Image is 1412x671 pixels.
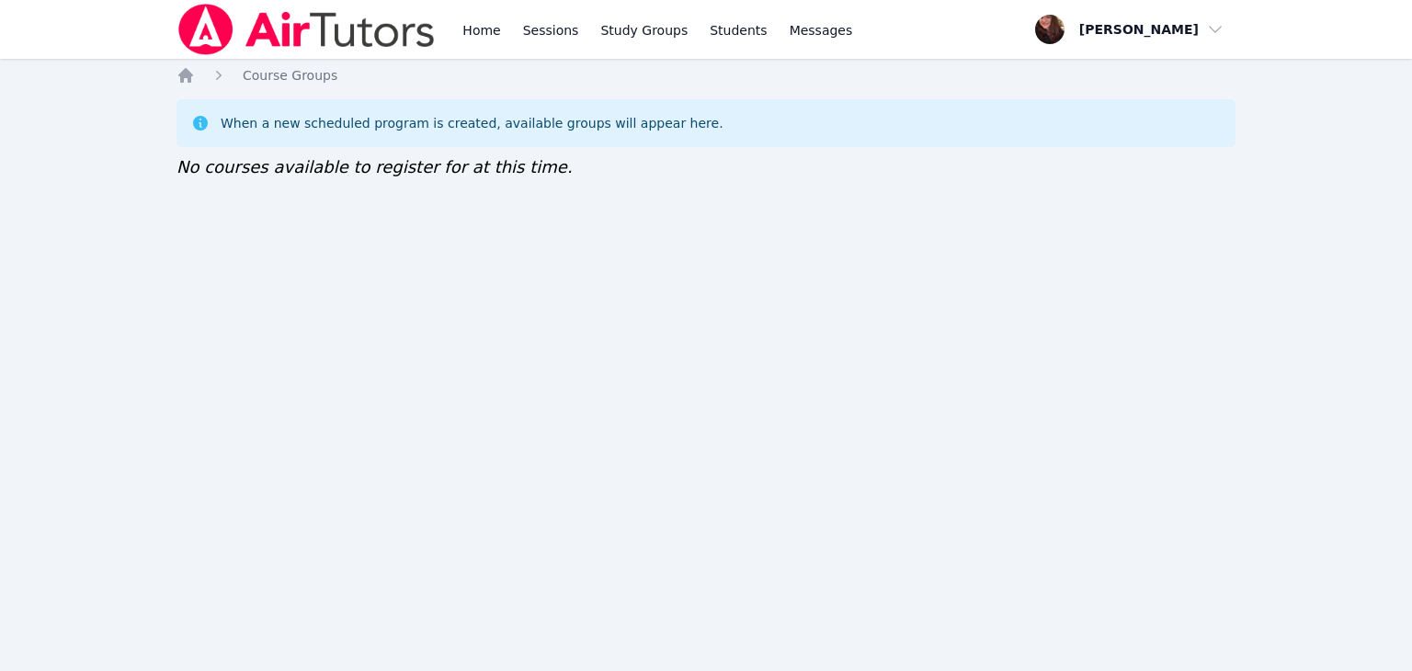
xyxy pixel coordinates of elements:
[243,66,337,85] a: Course Groups
[790,21,853,40] span: Messages
[243,68,337,83] span: Course Groups
[221,114,723,132] div: When a new scheduled program is created, available groups will appear here.
[176,66,1235,85] nav: Breadcrumb
[176,157,573,176] span: No courses available to register for at this time.
[176,4,437,55] img: Air Tutors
